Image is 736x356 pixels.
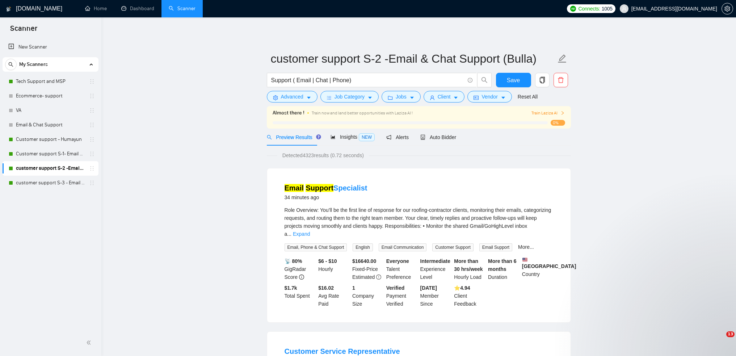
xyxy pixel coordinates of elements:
span: Detected 4323 results (0.72 seconds) [277,151,369,159]
button: Save [496,73,531,87]
button: search [5,59,17,70]
span: folder [388,95,393,100]
button: search [477,73,492,87]
a: customer support S-3 - Email & Chat Support(Umair) [16,176,85,190]
input: Scanner name... [271,50,556,68]
span: Preview Results [267,134,319,140]
span: caret-down [453,95,458,100]
span: 1005 [602,5,613,13]
button: copy [535,73,550,87]
span: Vendor [481,93,497,101]
span: holder [89,93,95,99]
mark: Email [285,184,304,192]
span: info-circle [468,78,472,83]
span: holder [89,108,95,113]
a: Customer support - Humayun [16,132,85,147]
iframe: Intercom live chat [711,331,729,349]
span: Email Support [479,243,512,251]
div: Country [521,257,555,281]
button: Train Laziza AI [531,110,565,117]
b: 📡 80% [285,258,302,264]
button: delete [554,73,568,87]
span: exclamation-circle [376,275,381,280]
span: Auto Bidder [420,134,456,140]
div: GigRadar Score [283,257,317,281]
span: caret-down [306,95,311,100]
button: idcardVendorcaret-down [467,91,512,102]
span: holder [89,137,95,142]
span: English [353,243,373,251]
a: Customer support S-1- Email & Chat Support [16,147,85,161]
span: holder [89,122,95,128]
span: Insights [331,134,375,140]
span: holder [89,180,95,186]
b: $ 16640.00 [352,258,376,264]
div: Client Feedback [453,284,487,308]
button: userClientcaret-down [424,91,465,102]
input: Search Freelance Jobs... [271,76,464,85]
span: caret-down [367,95,373,100]
span: Connects: [578,5,600,13]
span: edit [558,54,567,63]
a: Expand [293,231,310,237]
span: user [430,95,435,100]
b: More than 30 hrs/week [454,258,483,272]
button: barsJob Categorycaret-down [320,91,379,102]
b: $6 - $10 [318,258,337,264]
a: homeHome [85,5,107,12]
b: 1 [352,285,355,291]
a: New Scanner [8,40,93,54]
a: searchScanner [169,5,195,12]
span: ... [287,231,291,237]
span: Estimated [352,274,375,280]
b: Intermediate [420,258,450,264]
a: dashboardDashboard [121,5,154,12]
button: setting [722,3,733,14]
a: Tech Support and MSP [16,74,85,89]
img: 🇺🇸 [522,257,527,262]
div: Avg Rate Paid [317,284,351,308]
div: Experience Level [419,257,453,281]
button: folderJobscaret-down [382,91,421,102]
span: setting [273,95,278,100]
li: My Scanners [3,57,98,190]
div: Hourly [317,257,351,281]
a: setting [722,6,733,12]
div: Total Spent [283,284,317,308]
span: Client [438,93,451,101]
span: My Scanners [19,57,48,72]
b: [DATE] [420,285,437,291]
span: bars [327,95,332,100]
span: holder [89,166,95,171]
div: Role Overview: You’ll be the first line of response for our roofing-contractor clients, monitorin... [285,206,553,238]
a: customer support S-2 -Email & Chat Support (Bulla) [16,161,85,176]
b: [GEOGRAPHIC_DATA] [522,257,576,269]
span: double-left [86,339,93,346]
span: holder [89,79,95,84]
b: ⭐️ 4.94 [454,285,470,291]
span: NEW [359,133,375,141]
img: logo [6,3,11,15]
a: Email & Chat Support [16,118,85,132]
span: Save [507,76,520,85]
img: upwork-logo.png [570,6,576,12]
span: Almost there ! [273,109,304,117]
div: 34 minutes ago [285,193,367,202]
a: VA [16,103,85,118]
span: Scanner [4,23,43,38]
b: $16.02 [318,285,334,291]
div: Hourly Load [453,257,487,281]
span: Email Communication [379,243,427,251]
div: Fixed-Price [351,257,385,281]
div: Talent Preference [385,257,419,281]
b: Verified [386,285,405,291]
a: Ecommerce- support [16,89,85,103]
b: More than 6 months [488,258,517,272]
span: Customer Support [432,243,473,251]
div: Payment Verified [385,284,419,308]
span: caret-down [501,95,506,100]
li: New Scanner [3,40,98,54]
div: Tooltip anchor [315,134,322,140]
span: 13 [726,331,735,337]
